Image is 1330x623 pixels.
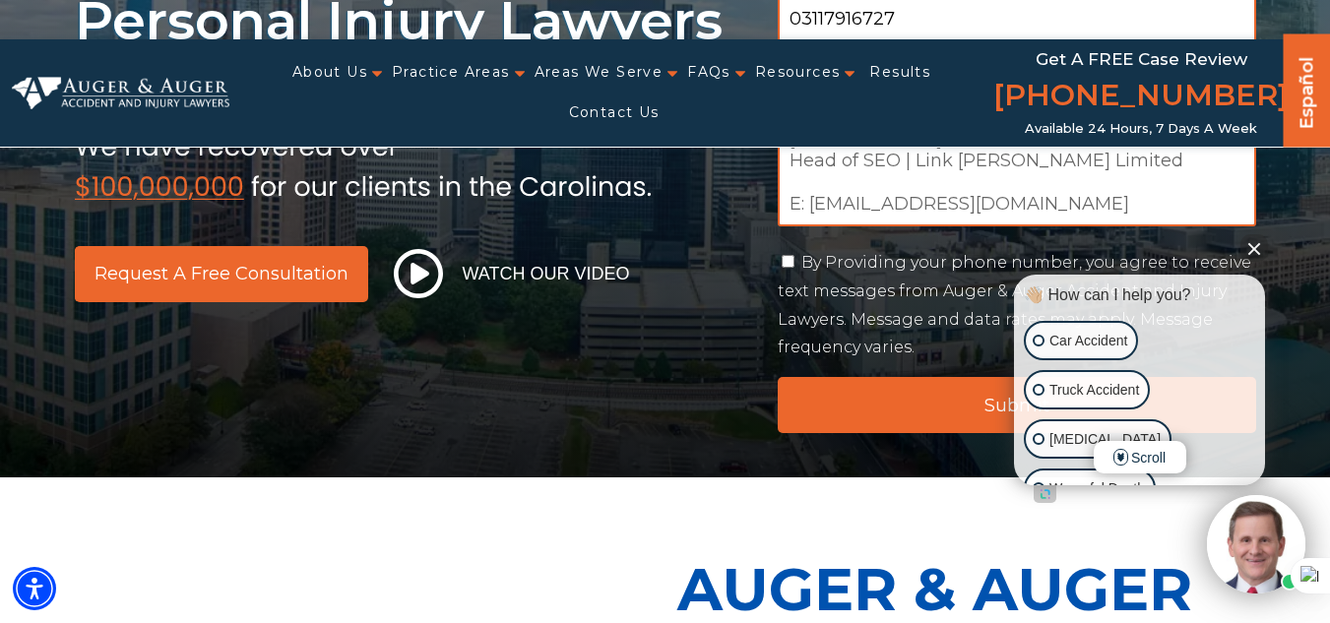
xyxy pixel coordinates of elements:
[1240,234,1268,262] button: Close Intaker Chat Widget
[196,114,212,130] img: tab_keywords_by_traffic_grey.svg
[1036,49,1247,69] span: Get a FREE Case Review
[755,52,841,93] a: Resources
[778,377,1256,433] input: Submit
[993,74,1289,121] a: [PHONE_NUMBER]
[75,116,176,129] div: Domain Overview
[569,93,660,133] a: Contact Us
[55,31,96,47] div: v 4.0.25
[388,248,636,299] button: Watch Our Video
[12,77,229,110] img: Auger & Auger Accident and Injury Lawyers Logo
[13,567,56,610] div: Accessibility Menu
[95,265,348,282] span: Request a Free Consultation
[1049,427,1161,452] p: [MEDICAL_DATA]
[51,51,217,67] div: Domain: [DOMAIN_NAME]
[1049,329,1127,353] p: Car Accident
[32,51,47,67] img: website_grey.svg
[75,246,368,302] a: Request a Free Consultation
[535,52,664,93] a: Areas We Serve
[1034,485,1056,503] a: Open intaker chat
[1025,121,1257,137] span: Available 24 Hours, 7 Days a Week
[53,114,69,130] img: tab_domain_overview_orange.svg
[1049,476,1145,501] p: Wrongful Death
[1094,441,1186,473] span: Scroll
[218,116,332,129] div: Keywords by Traffic
[1049,378,1139,403] p: Truck Accident
[1292,38,1323,142] a: Español
[687,52,730,93] a: FAQs
[1207,495,1305,593] img: Intaker widget Avatar
[1019,284,1260,306] div: 👋🏼 How can I help you?
[392,52,510,93] a: Practice Areas
[75,126,652,201] img: sub text
[292,52,367,93] a: About Us
[869,52,930,93] a: Results
[32,31,47,47] img: logo_orange.svg
[778,253,1251,356] label: By Providing your phone number, you agree to receive text messages from Auger & Auger Accident an...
